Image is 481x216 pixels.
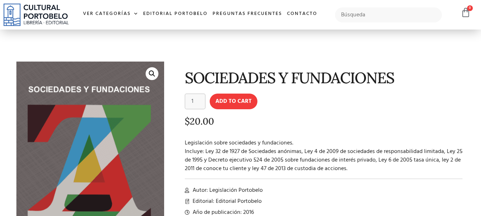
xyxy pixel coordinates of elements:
span: $ [185,115,190,127]
span: Autor: Legislación Portobelo [191,186,263,195]
a: Ver Categorías [80,6,141,22]
p: Legislación sobre sociedades y fundaciones. Incluye: Ley 32 de 1927 de Sociedades anónimas, Ley 4... [185,139,463,173]
a: Contacto [284,6,320,22]
h1: SOCIEDADES Y FUNDACIONES [185,69,463,86]
input: Búsqueda [335,7,442,22]
button: Add to cart [210,94,257,109]
a: 0 [461,7,471,18]
span: 0 [467,5,473,11]
a: Preguntas frecuentes [210,6,284,22]
span: Editorial: Editorial Portobelo [191,197,262,206]
a: Editorial Portobelo [141,6,210,22]
input: Product quantity [185,94,205,109]
bdi: 20.00 [185,115,214,127]
a: 🔍 [146,67,158,80]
